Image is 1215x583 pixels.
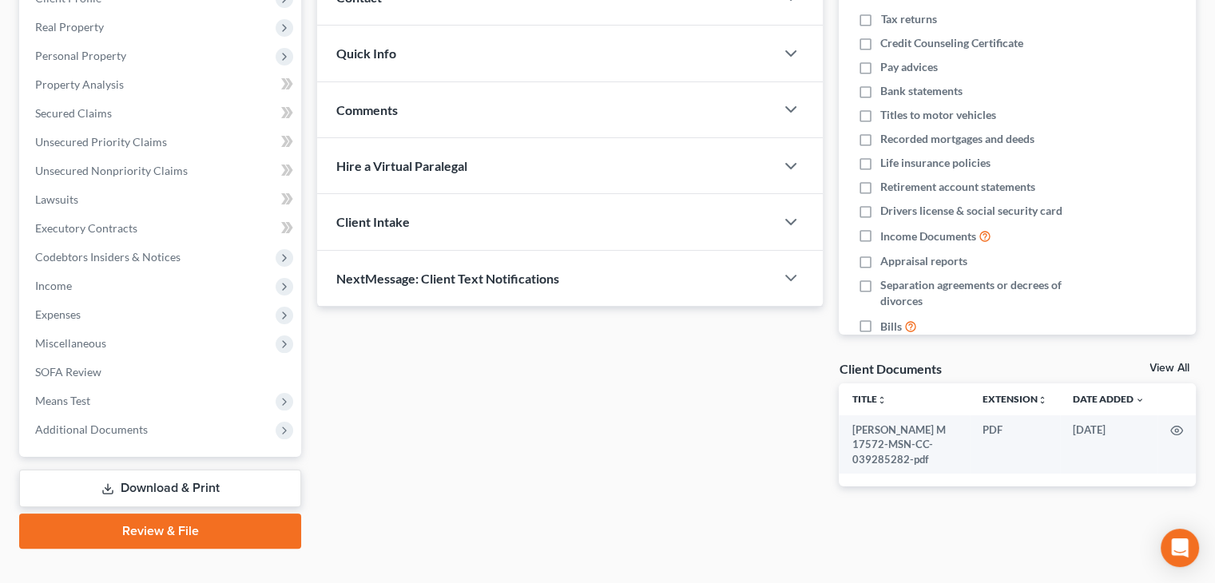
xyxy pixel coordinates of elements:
td: [PERSON_NAME] M 17572-MSN-CC-039285282-pdf [839,415,970,474]
span: Hire a Virtual Paralegal [336,158,467,173]
a: Download & Print [19,470,301,507]
span: Expenses [35,307,81,321]
span: Drivers license & social security card [880,203,1062,219]
a: Date Added expand_more [1073,393,1145,405]
span: Credit Counseling Certificate [880,35,1023,51]
span: Codebtors Insiders & Notices [35,250,181,264]
a: Unsecured Priority Claims [22,128,301,157]
span: Quick Info [336,46,396,61]
span: Unsecured Priority Claims [35,135,167,149]
i: unfold_more [1038,395,1047,405]
span: Executory Contracts [35,221,137,235]
span: SOFA Review [35,365,101,379]
a: SOFA Review [22,358,301,387]
span: Income Documents [880,228,976,244]
span: Separation agreements or decrees of divorces [880,277,1093,309]
span: Means Test [35,394,90,407]
td: PDF [970,415,1060,474]
td: [DATE] [1060,415,1157,474]
span: Life insurance policies [880,155,991,171]
span: Recorded mortgages and deeds [880,131,1034,147]
a: Lawsuits [22,185,301,214]
span: Bank statements [880,83,963,99]
span: Comments [336,102,398,117]
span: Lawsuits [35,192,78,206]
span: Pay advices [880,59,938,75]
span: Tax returns [880,11,936,27]
a: Secured Claims [22,99,301,128]
span: Client Intake [336,214,410,229]
span: Income [35,279,72,292]
a: Property Analysis [22,70,301,99]
span: Unsecured Nonpriority Claims [35,164,188,177]
i: expand_more [1135,395,1145,405]
a: Review & File [19,514,301,549]
span: NextMessage: Client Text Notifications [336,271,559,286]
a: View All [1149,363,1189,374]
span: Appraisal reports [880,253,967,269]
span: Property Analysis [35,77,124,91]
i: unfold_more [876,395,886,405]
span: Secured Claims [35,106,112,120]
span: Additional Documents [35,422,148,436]
span: Retirement account statements [880,179,1035,195]
span: Miscellaneous [35,336,106,350]
a: Unsecured Nonpriority Claims [22,157,301,185]
span: Real Property [35,20,104,34]
a: Extensionunfold_more [983,393,1047,405]
div: Open Intercom Messenger [1161,529,1199,567]
span: Personal Property [35,49,126,62]
div: Client Documents [839,360,941,377]
a: Titleunfold_more [852,393,886,405]
a: Executory Contracts [22,214,301,243]
span: Bills [880,319,902,335]
span: Titles to motor vehicles [880,107,996,123]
